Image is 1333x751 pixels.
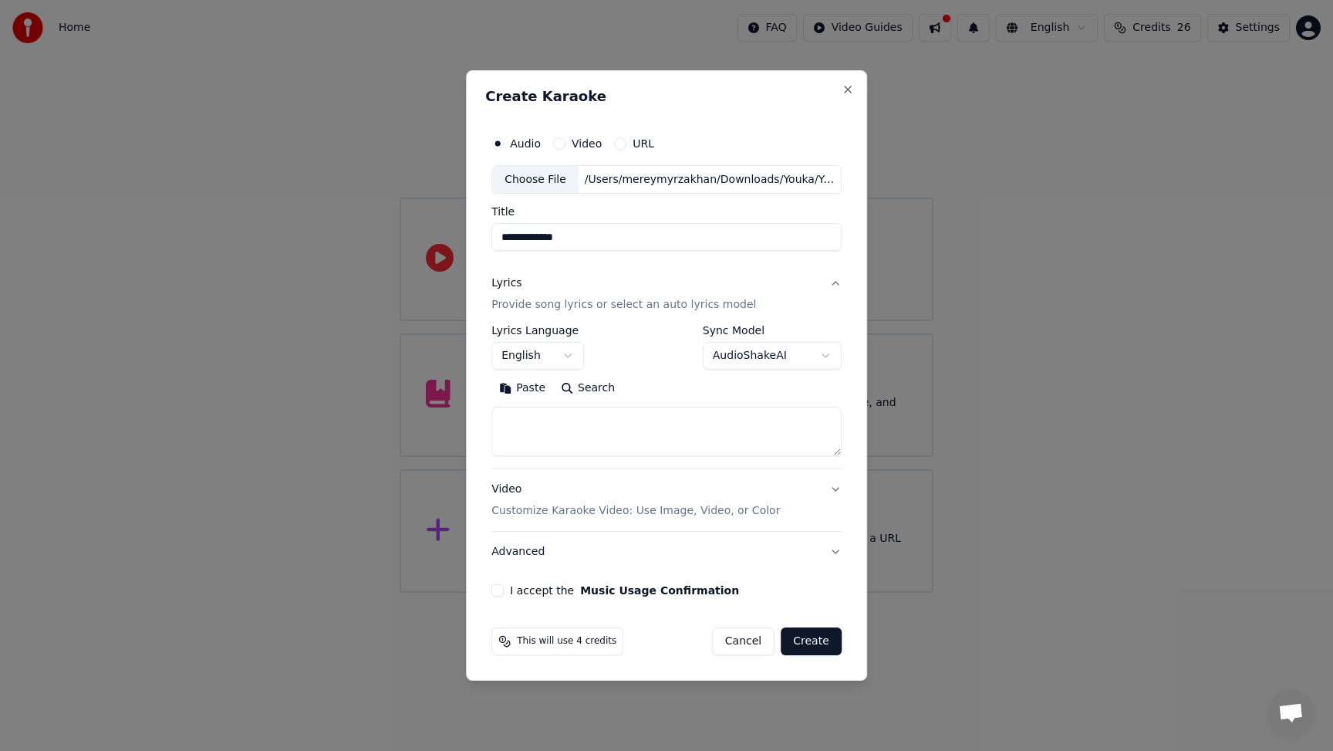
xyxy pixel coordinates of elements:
button: Cancel [712,628,774,655]
p: Provide song lyrics or select an auto lyrics model [491,298,756,313]
button: Advanced [491,532,842,572]
label: Lyrics Language [491,326,584,337]
label: Audio [510,138,541,149]
p: Customize Karaoke Video: Use Image, Video, or Color [491,503,780,519]
div: /Users/mereymyrzakhan/Downloads/Youka/Yenlik_Ұstap_sezbese_kөrinbejdi_kөp_өtirik.mp3 [579,172,841,188]
label: Video [572,138,602,149]
button: Create [781,628,842,655]
button: Search [553,377,623,401]
button: LyricsProvide song lyrics or select an auto lyrics model [491,264,842,326]
label: URL [633,138,654,149]
h2: Create Karaoke [485,90,848,103]
div: LyricsProvide song lyrics or select an auto lyrics model [491,326,842,469]
button: Paste [491,377,553,401]
label: Sync Model [703,326,842,337]
button: VideoCustomize Karaoke Video: Use Image, Video, or Color [491,470,842,532]
label: I accept the [510,585,739,596]
div: Choose File [492,166,579,194]
label: Title [491,207,842,218]
div: Lyrics [491,276,521,292]
button: I accept the [580,585,739,596]
div: Video [491,482,780,519]
span: This will use 4 credits [517,635,616,648]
